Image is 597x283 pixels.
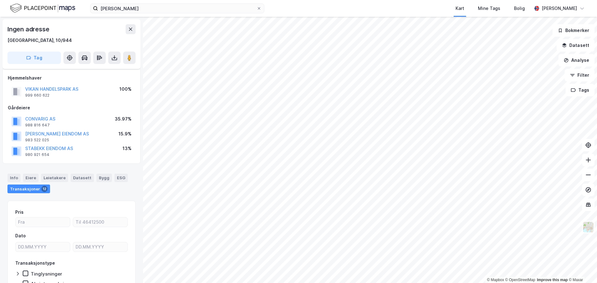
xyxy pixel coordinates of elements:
[505,278,535,282] a: OpenStreetMap
[31,271,62,277] div: Tinglysninger
[10,3,75,14] img: logo.f888ab2527a4732fd821a326f86c7f29.svg
[7,24,50,34] div: Ingen adresse
[71,174,94,182] div: Datasett
[123,145,132,152] div: 13%
[25,123,50,128] div: 988 816 647
[25,138,49,143] div: 983 522 025
[8,104,135,112] div: Gårdeiere
[565,69,595,81] button: Filter
[487,278,504,282] a: Mapbox
[16,242,70,252] input: DD.MM.YYYY
[98,4,257,13] input: Søk på adresse, matrikkel, gårdeiere, leietakere eller personer
[558,54,595,66] button: Analyse
[582,221,594,233] img: Z
[118,130,132,138] div: 15.9%
[15,259,55,267] div: Transaksjonstype
[115,115,132,123] div: 35.97%
[73,242,127,252] input: DD.MM.YYYY
[456,5,464,12] div: Kart
[16,217,70,227] input: Fra
[7,185,50,193] div: Transaksjoner
[96,174,112,182] div: Bygg
[25,152,49,157] div: 980 921 654
[542,5,577,12] div: [PERSON_NAME]
[114,174,128,182] div: ESG
[41,174,68,182] div: Leietakere
[514,5,525,12] div: Bolig
[537,278,568,282] a: Improve this map
[8,74,135,82] div: Hjemmelshaver
[7,52,61,64] button: Tag
[557,39,595,52] button: Datasett
[566,253,597,283] iframe: Chat Widget
[15,232,26,240] div: Dato
[119,85,132,93] div: 100%
[478,5,500,12] div: Mine Tags
[566,84,595,96] button: Tags
[23,174,39,182] div: Eiere
[7,37,72,44] div: [GEOGRAPHIC_DATA], 10/944
[73,217,127,227] input: Til 46412500
[553,24,595,37] button: Bokmerker
[41,186,48,192] div: 12
[15,208,24,216] div: Pris
[7,174,21,182] div: Info
[25,93,49,98] div: 999 660 622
